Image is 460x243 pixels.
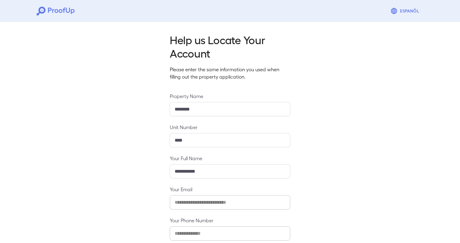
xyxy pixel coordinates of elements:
label: Your Email [170,186,290,193]
h2: Help us Locate Your Account [170,33,290,60]
label: Property Name [170,93,290,100]
button: Espanõl [388,5,423,17]
label: Your Full Name [170,155,290,162]
p: Please enter the same information you used when filling out the property application. [170,66,290,80]
label: Your Phone Number [170,217,290,224]
label: Unit Number [170,124,290,131]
